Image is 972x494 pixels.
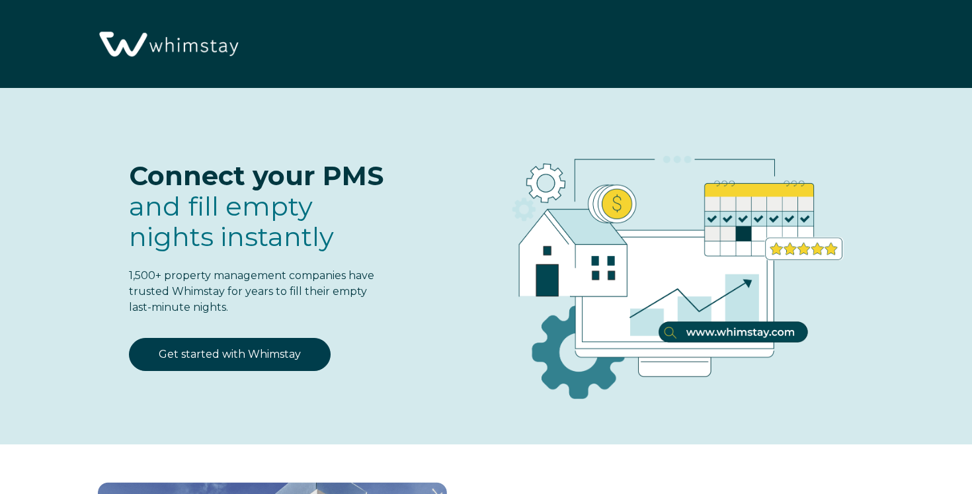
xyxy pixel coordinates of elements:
span: fill empty nights instantly [129,190,334,253]
img: Whimstay Logo-02 1 [93,7,243,83]
span: and [129,190,334,253]
span: Connect your PMS [129,159,384,192]
img: RBO Ilustrations-03 [437,114,903,420]
a: Get started with Whimstay [129,338,331,371]
span: 1,500+ property management companies have trusted Whimstay for years to fill their empty last-min... [129,269,374,313]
